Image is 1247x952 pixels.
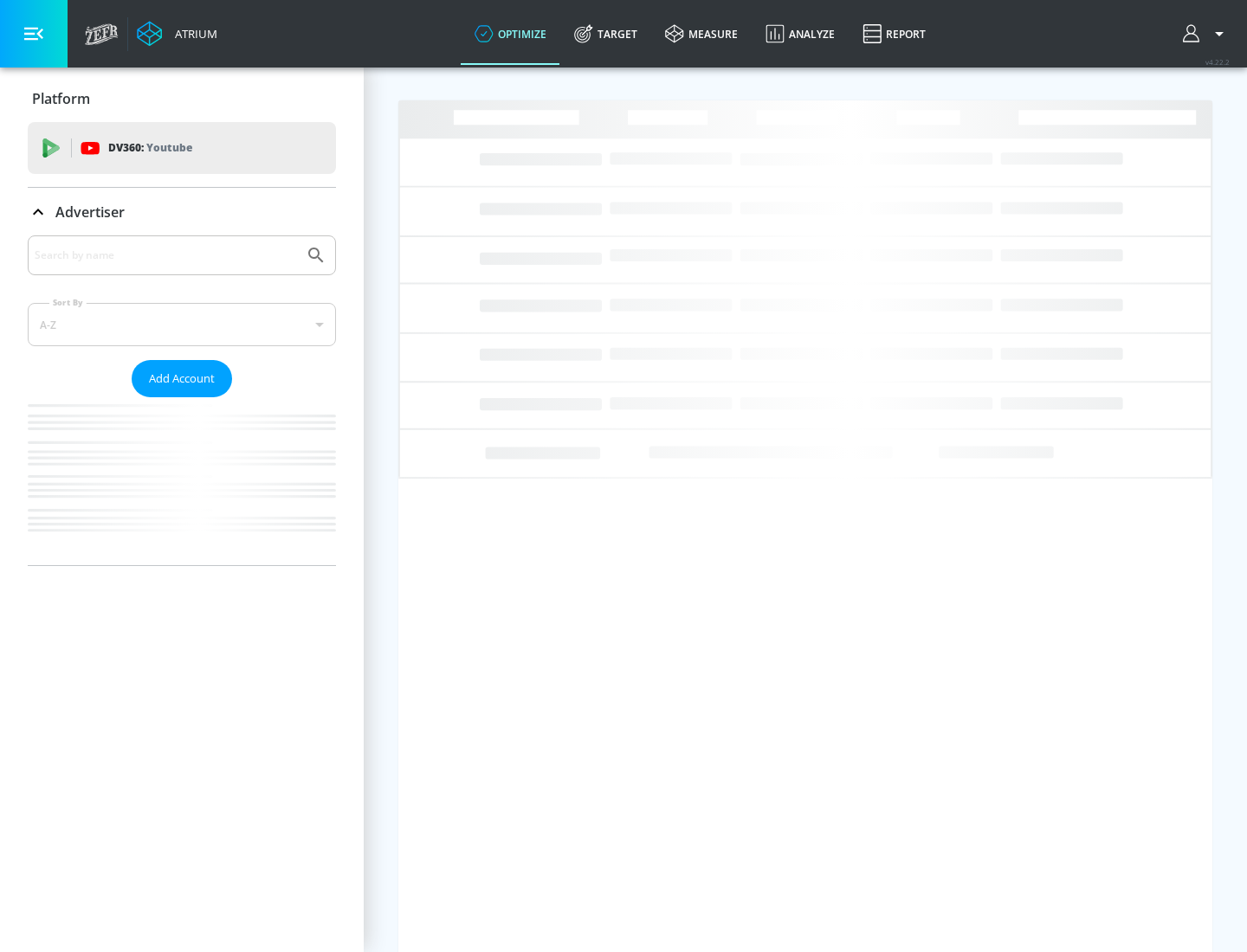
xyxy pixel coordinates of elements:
button: Add Account [132,360,232,397]
nav: list of Advertiser [28,397,336,565]
label: Sort By [49,297,87,308]
p: Advertiser [55,203,125,222]
div: DV360: Youtube [28,122,336,174]
div: Advertiser [28,188,336,236]
a: optimize [461,3,560,65]
a: measure [651,3,752,65]
span: Add Account [149,369,215,389]
a: Atrium [137,21,217,47]
div: Advertiser [28,235,336,565]
input: Search by name [35,244,297,267]
a: Analyze [752,3,849,65]
div: Platform [28,74,336,123]
p: Platform [32,89,90,108]
p: DV360: [108,138,192,158]
div: A-Z [28,303,336,346]
p: Youtube [146,138,192,157]
a: Target [560,3,651,65]
span: v 4.22.2 [1205,57,1230,67]
a: Report [849,3,940,65]
div: Atrium [168,26,217,42]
